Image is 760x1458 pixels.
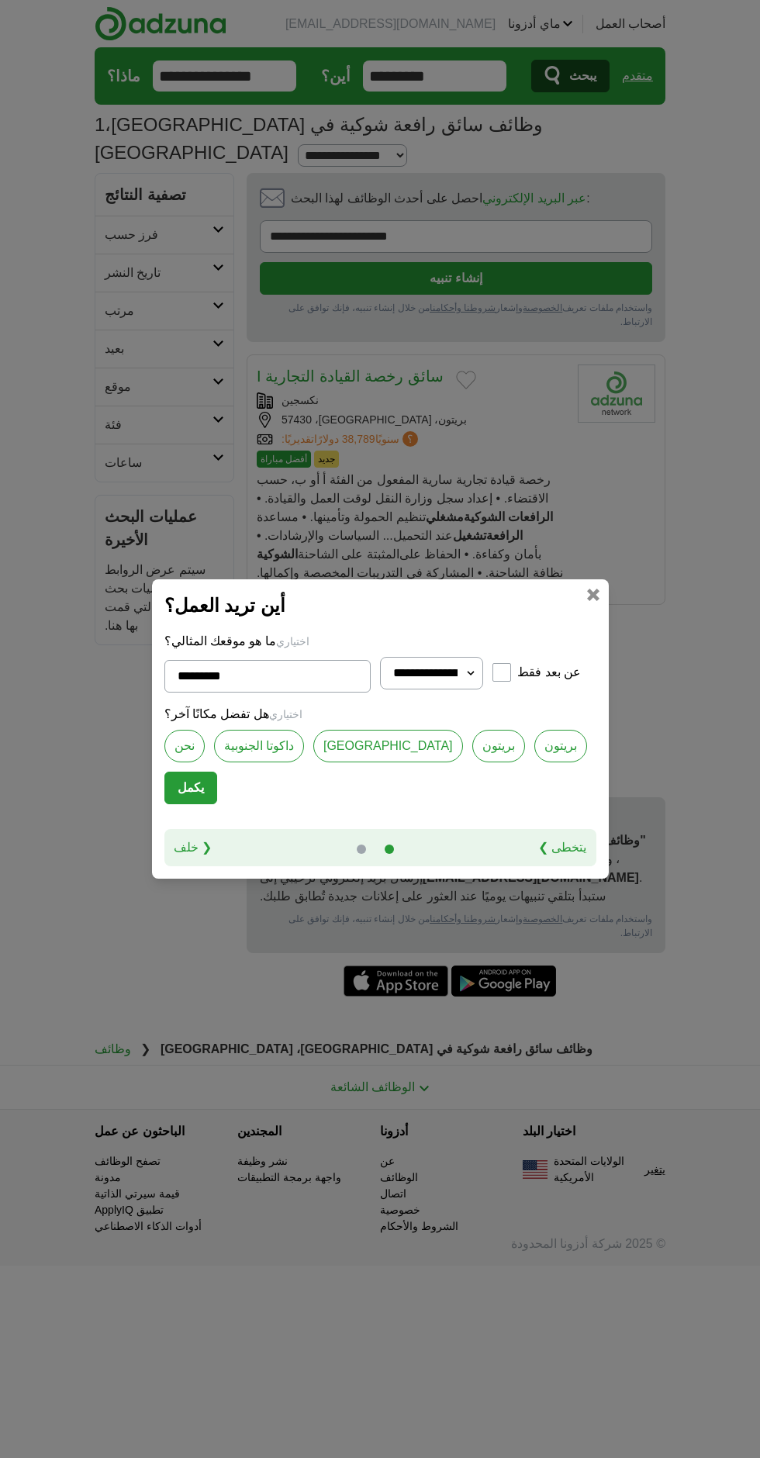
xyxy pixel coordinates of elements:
[178,781,204,794] font: يكمل
[538,838,586,857] a: يتخطى ❯
[164,772,217,804] button: يكمل
[164,595,285,616] font: أين تريد العمل؟
[544,739,577,752] font: بريتون
[269,708,302,720] font: اختياري
[313,730,463,762] a: [GEOGRAPHIC_DATA]
[323,739,453,752] font: [GEOGRAPHIC_DATA]
[174,838,212,857] a: ❮ خلف
[482,739,515,752] font: بريتون
[276,635,309,648] font: اختياري
[164,634,276,648] font: ما هو موقعك المثالي؟
[538,841,586,854] font: يتخطى ❯
[174,841,212,854] font: ❮ خلف
[534,730,587,762] a: بريتون
[517,665,581,679] font: عن بعد فقط
[214,730,304,762] a: داكوتا الجنوبية
[472,730,525,762] a: بريتون
[174,739,195,752] font: نحن
[164,730,205,762] a: نحن
[164,707,269,720] font: هل تفضل مكانًا آخر؟
[224,739,294,752] font: داكوتا الجنوبية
